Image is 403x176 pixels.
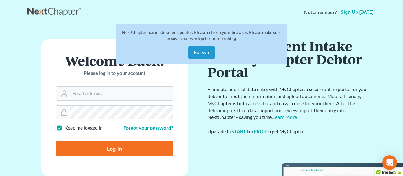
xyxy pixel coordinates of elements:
[339,10,376,15] a: Sign up [DATE]!
[123,125,173,130] a: Forgot your password?
[382,155,397,170] div: Open Intercom Messenger
[56,141,173,156] input: Log In
[254,128,267,134] a: PRO+
[70,87,173,100] input: Email Address
[56,54,173,67] h1: Welcome Back!
[208,86,370,121] p: Eliminate hours of data entry with MyChapter, a secure online portal for your debtor to input the...
[122,30,281,41] span: NextChapter has made some updates. Please refresh your browser. Please make sure to save your wor...
[304,9,337,16] strong: Not a member?
[56,70,173,77] p: Please log in to your account
[188,46,215,59] button: Refresh
[208,39,370,79] h1: Simplify Client Intake with MyChapter Debtor Portal
[64,124,103,131] label: Keep me logged in
[232,128,249,134] a: START+
[273,114,297,120] a: Learn More
[208,128,370,135] div: Upgrade to or to get MyChapter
